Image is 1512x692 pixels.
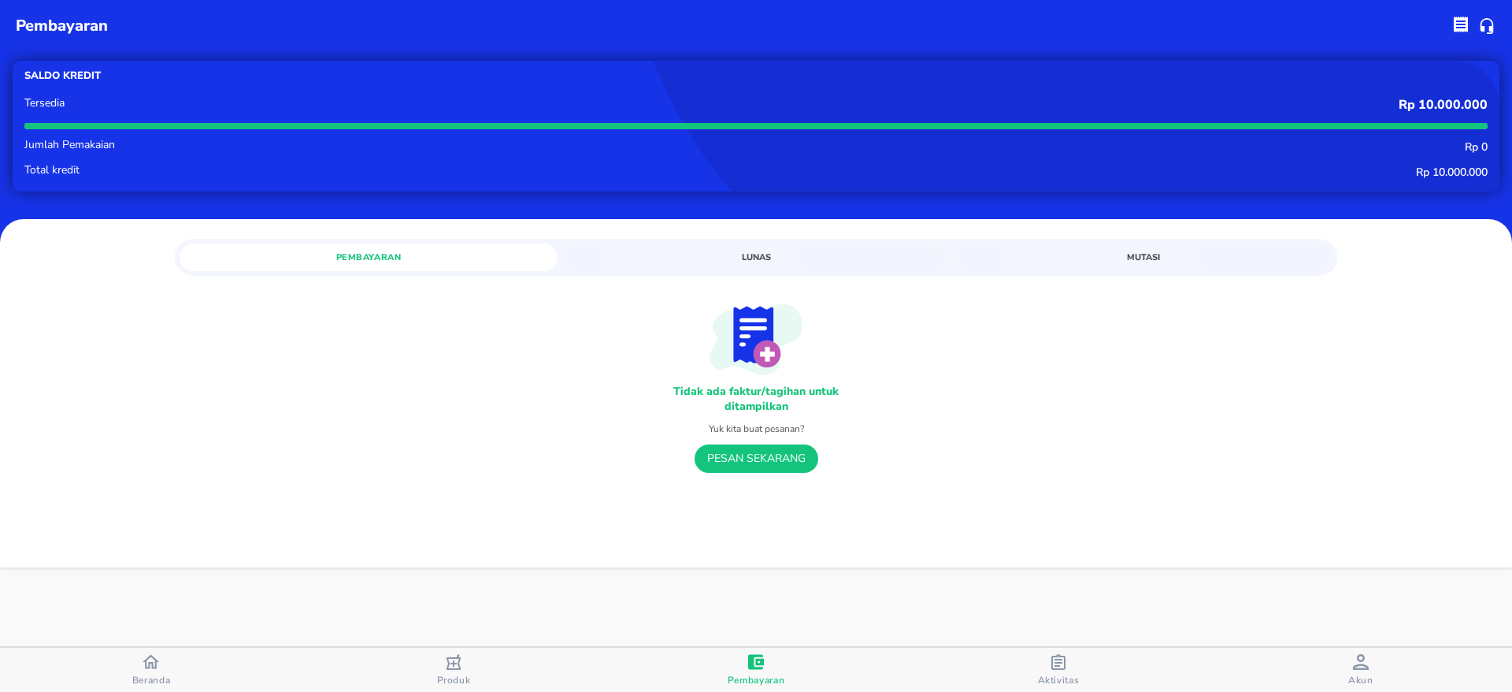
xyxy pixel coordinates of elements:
[576,250,936,265] span: Lunas
[707,449,806,469] span: PESAN SEKARANG
[709,422,804,435] p: Yuk kita buat pesanan?
[605,648,907,692] button: Pembayaran
[437,674,471,686] span: Produk
[567,244,945,271] a: Lunas
[24,98,634,109] p: Tersedia
[658,384,854,414] p: Tidak ada faktur/tagihan untuk ditampilkan
[189,250,548,265] span: Pembayaran
[1210,648,1512,692] button: Akun
[634,140,1488,154] p: Rp 0
[1348,674,1373,686] span: Akun
[16,14,108,38] p: pembayaran
[695,445,818,474] button: PESAN SEKARANG
[180,244,558,271] a: Pembayaran
[1038,674,1080,686] span: Aktivitas
[302,648,605,692] button: Produk
[175,239,1337,271] div: simple tabs
[710,304,802,375] img: No Invoice
[634,98,1488,113] p: Rp 10.000.000
[964,250,1323,265] span: Mutasi
[907,648,1210,692] button: Aktivitas
[728,674,785,686] span: Pembayaran
[24,69,756,84] p: Saldo kredit
[24,165,634,176] p: Total kredit
[954,244,1332,271] a: Mutasi
[634,165,1488,180] p: Rp 10.000.000
[132,674,171,686] span: Beranda
[24,140,634,151] p: Jumlah Pemakaian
